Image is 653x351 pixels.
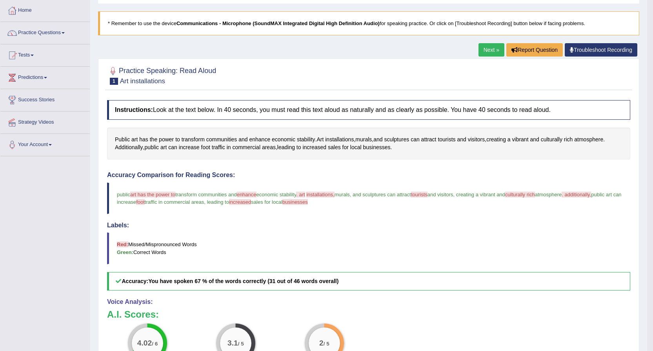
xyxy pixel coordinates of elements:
[159,135,174,144] span: Click to see word definition
[421,135,437,144] span: Click to see word definition
[296,143,301,152] span: Click to see word definition
[350,192,351,197] span: ,
[297,135,315,144] span: Click to see word definition
[353,192,411,197] span: and sculptures can attract
[107,272,630,291] h5: Accuracy:
[107,222,630,229] h4: Labels:
[342,143,349,152] span: Click to see word definition
[335,192,350,197] span: murals
[206,135,237,144] span: Click to see word definition
[350,143,362,152] span: Click to see word definition
[182,135,205,144] span: Click to see word definition
[107,100,630,120] h4: Look at the text below. In 40 seconds, you must read this text aloud as naturally and as clearly ...
[0,67,90,86] a: Predictions
[530,135,539,144] span: Click to see word definition
[505,192,535,197] span: culturally rich
[535,192,562,197] span: atmosphere
[324,341,329,347] small: / 5
[565,43,637,57] a: Troubleshoot Recording
[145,199,204,205] span: traffic in commercial areas
[541,135,562,144] span: Click to see word definition
[249,135,270,144] span: Click to see word definition
[176,20,380,26] b: Communications - Microphone (SoundMAX Integrated Digital High Definition Audio)
[0,134,90,154] a: Your Account
[232,143,260,152] span: Click to see word definition
[227,143,231,152] span: Click to see word definition
[363,143,391,152] span: Click to see word definition
[256,192,296,197] span: economic stability
[145,143,159,152] span: Click to see word definition
[120,77,165,85] small: Art installations
[373,135,382,144] span: Click to see word definition
[160,143,167,152] span: Click to see word definition
[384,135,409,144] span: Click to see word definition
[115,143,143,152] span: Click to see word definition
[201,143,210,152] span: Click to see word definition
[107,298,630,305] h4: Voice Analysis:
[152,341,158,347] small: / 6
[139,135,148,144] span: Click to see word definition
[0,22,90,42] a: Practice Questions
[507,135,511,144] span: Click to see word definition
[237,192,256,197] span: enhance
[328,143,341,152] span: Click to see word definition
[0,112,90,131] a: Strategy Videos
[411,135,420,144] span: Click to see word definition
[175,135,180,144] span: Click to see word definition
[564,135,573,144] span: Click to see word definition
[107,232,630,264] blockquote: Missed/Mispronounced Words Correct Words
[355,135,372,144] span: Click to see word definition
[296,192,305,197] span: . art
[562,192,591,197] span: . additionally,
[117,192,623,205] span: public art can increase
[302,143,326,152] span: Click to see word definition
[204,199,206,205] span: ,
[107,128,630,159] div: . , , , . , , .
[179,143,200,152] span: Click to see word definition
[411,192,427,197] span: tourists
[107,65,216,85] h2: Practice Speaking: Read Aloud
[107,309,159,320] b: A.I. Scores:
[319,339,324,347] big: 2
[486,135,506,144] span: Click to see word definition
[117,241,128,247] b: Red:
[175,192,237,197] span: transform communities and
[98,11,639,35] blockquote: * Remember to use the device for speaking practice. Or click on [Troubleshoot Recording] button b...
[272,135,295,144] span: Click to see word definition
[456,192,505,197] span: creating a vibrant and
[468,135,485,144] span: Click to see word definition
[438,135,455,144] span: Click to see word definition
[168,143,177,152] span: Click to see word definition
[148,278,338,284] b: You have spoken 67 % of the words correctly (31 out of 46 words overall)
[478,43,504,57] a: Next »
[325,135,354,144] span: Click to see word definition
[115,106,153,113] b: Instructions:
[212,143,225,152] span: Click to see word definition
[110,78,118,85] span: 1
[306,192,335,197] span: installations,
[282,199,308,205] span: businesses
[453,192,455,197] span: ,
[131,135,138,144] span: Click to see word definition
[117,192,130,197] span: public
[207,199,229,205] span: leading to
[512,135,529,144] span: Click to see word definition
[150,135,157,144] span: Click to see word definition
[506,43,563,57] button: Report Question
[238,341,244,347] small: / 5
[316,135,324,144] span: Click to see word definition
[117,249,133,255] b: Green:
[427,192,453,197] span: and visitors
[228,339,238,347] big: 3.1
[0,89,90,109] a: Success Stories
[229,199,251,205] span: increased
[107,172,630,179] h4: Accuracy Comparison for Reading Scores:
[0,44,90,64] a: Tests
[115,135,130,144] span: Click to see word definition
[137,339,152,347] big: 4.02
[262,143,276,152] span: Click to see word definition
[277,143,295,152] span: Click to see word definition
[136,199,145,205] span: foot
[457,135,466,144] span: Click to see word definition
[238,135,247,144] span: Click to see word definition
